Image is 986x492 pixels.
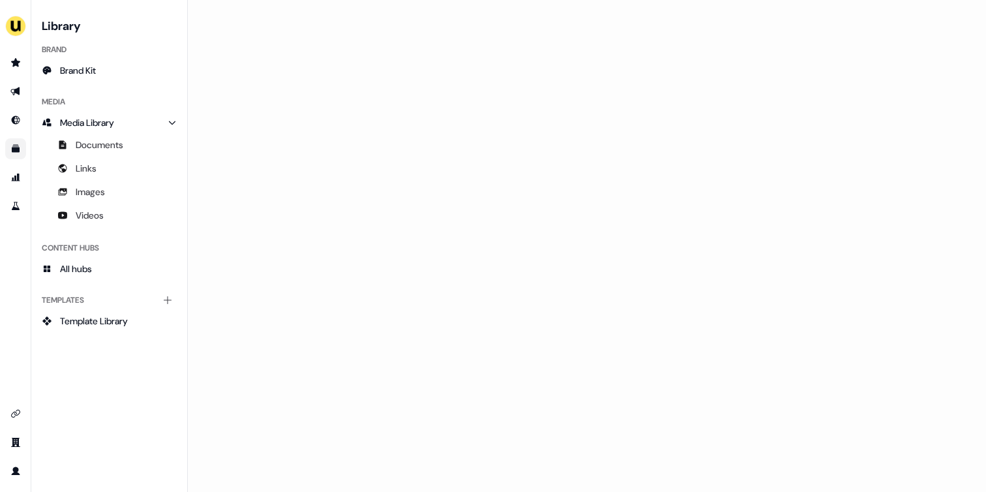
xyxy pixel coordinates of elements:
span: Template Library [60,315,128,328]
div: Content Hubs [37,238,182,258]
a: Videos [37,205,182,226]
span: Links [76,162,97,175]
span: Media Library [60,116,114,129]
div: Templates [37,290,182,311]
span: Images [76,185,105,198]
div: Media [37,91,182,112]
a: Go to prospects [5,52,26,73]
span: All hubs [60,262,92,275]
a: Documents [37,134,182,155]
h3: Library [37,16,182,34]
a: Go to templates [5,138,26,159]
a: Go to team [5,432,26,453]
a: Media Library [37,112,182,133]
a: Brand Kit [37,60,182,81]
a: Template Library [37,311,182,331]
a: Images [37,181,182,202]
div: Brand [37,39,182,60]
a: Links [37,158,182,179]
span: Brand Kit [60,64,96,77]
a: All hubs [37,258,182,279]
a: Go to attribution [5,167,26,188]
a: Go to Inbound [5,110,26,131]
a: Go to outbound experience [5,81,26,102]
span: Videos [76,209,104,222]
a: Go to profile [5,461,26,482]
a: Go to integrations [5,403,26,424]
a: Go to experiments [5,196,26,217]
span: Documents [76,138,123,151]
